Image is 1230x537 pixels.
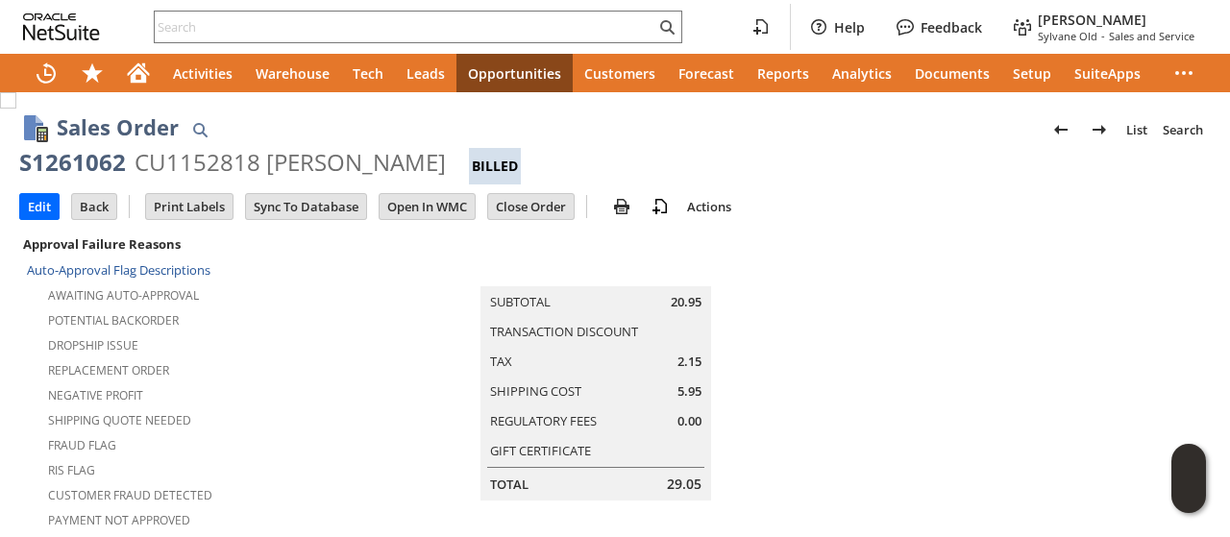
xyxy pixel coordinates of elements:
a: Fraud Flag [48,437,116,453]
div: Approval Failure Reasons [19,232,289,256]
a: Tech [341,54,395,92]
a: Total [490,476,529,493]
img: Quick Find [188,118,211,141]
span: Tech [353,64,383,83]
div: Billed [469,148,521,184]
div: CU1152818 [PERSON_NAME] [135,147,446,178]
span: Oracle Guided Learning Widget. To move around, please hold and drag [1171,479,1206,514]
a: Recent Records [23,54,69,92]
a: Customers [573,54,667,92]
a: Subtotal [490,293,551,310]
span: Leads [406,64,445,83]
a: Analytics [821,54,903,92]
a: Auto-Approval Flag Descriptions [27,261,210,279]
div: More menus [1161,54,1207,92]
img: Previous [1049,118,1072,141]
span: 2.15 [677,353,701,371]
a: Tax [490,353,512,370]
span: Sales and Service [1109,29,1194,43]
svg: Recent Records [35,61,58,85]
img: Next [1088,118,1111,141]
a: Shipping Cost [490,382,581,400]
span: Opportunities [468,64,561,83]
span: Warehouse [256,64,330,83]
a: Leads [395,54,456,92]
div: S1261062 [19,147,126,178]
iframe: Click here to launch Oracle Guided Learning Help Panel [1171,444,1206,513]
input: Search [155,15,655,38]
a: Payment not approved [48,512,190,528]
span: Documents [915,64,990,83]
label: Help [834,18,865,37]
a: Awaiting Auto-Approval [48,287,199,304]
span: Forecast [678,64,734,83]
label: Feedback [921,18,982,37]
a: Customer Fraud Detected [48,487,212,503]
a: Documents [903,54,1001,92]
a: Home [115,54,161,92]
a: Dropship Issue [48,337,138,354]
input: Edit [20,194,59,219]
input: Back [72,194,116,219]
a: Activities [161,54,244,92]
div: Shortcuts [69,54,115,92]
a: Regulatory Fees [490,412,597,429]
span: 29.05 [667,475,701,494]
a: Opportunities [456,54,573,92]
a: Gift Certificate [490,442,591,459]
span: 5.95 [677,382,701,401]
span: Analytics [832,64,892,83]
a: RIS flag [48,462,95,478]
input: Open In WMC [380,194,475,219]
a: Reports [746,54,821,92]
h1: Sales Order [57,111,179,143]
a: Warehouse [244,54,341,92]
span: Setup [1013,64,1051,83]
a: Potential Backorder [48,312,179,329]
a: Forecast [667,54,746,92]
img: add-record.svg [649,195,672,218]
a: Actions [679,198,739,215]
a: Setup [1001,54,1063,92]
caption: Summary [480,256,711,286]
a: SuiteApps [1063,54,1152,92]
input: Sync To Database [246,194,366,219]
a: List [1119,114,1155,145]
a: Transaction Discount [490,323,638,340]
input: Print Labels [146,194,233,219]
span: 0.00 [677,412,701,430]
img: print.svg [610,195,633,218]
svg: logo [23,13,100,40]
a: Negative Profit [48,387,143,403]
span: Activities [173,64,233,83]
span: [PERSON_NAME] [1038,11,1146,29]
span: Reports [757,64,809,83]
span: 20.95 [671,293,701,311]
span: SuiteApps [1074,64,1141,83]
span: Sylvane Old [1038,29,1097,43]
svg: Search [655,15,678,38]
input: Close Order [488,194,574,219]
a: Replacement Order [48,362,169,378]
a: Shipping Quote Needed [48,412,191,428]
svg: Shortcuts [81,61,104,85]
svg: Home [127,61,150,85]
a: Search [1155,114,1211,145]
span: - [1101,29,1105,43]
span: Customers [584,64,655,83]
